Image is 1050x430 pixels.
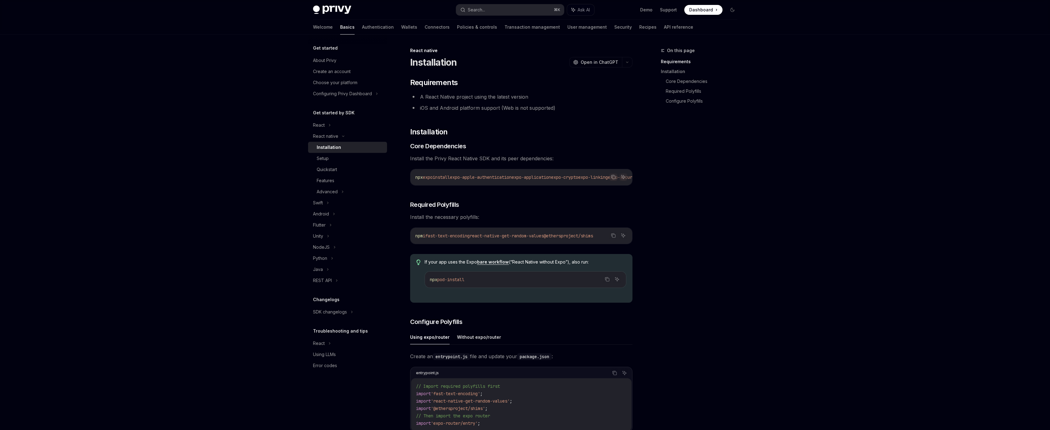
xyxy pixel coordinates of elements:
[425,259,626,265] span: If your app uses the Expo (“React Native without Expo”), also run:
[609,173,617,181] button: Copy the contents from the code block
[313,232,323,240] div: Unity
[313,210,329,218] div: Android
[317,144,341,151] div: Installation
[313,121,325,129] div: React
[578,174,608,180] span: expo-linking
[313,199,323,207] div: Swift
[470,233,544,239] span: react-native-get-random-values
[567,4,594,15] button: Ask AI
[308,164,387,175] a: Quickstart
[410,47,632,54] div: React native
[415,233,423,239] span: npm
[619,231,627,240] button: Ask AI
[554,7,560,12] span: ⌘ K
[317,155,329,162] div: Setup
[431,420,478,426] span: 'expo-router/entry'
[313,255,327,262] div: Python
[308,142,387,153] a: Installation
[410,78,458,88] span: Requirements
[666,76,742,86] a: Core Dependencies
[317,166,337,173] div: Quickstart
[620,369,628,377] button: Ask AI
[431,406,485,411] span: '@ethersproject/shims'
[313,68,351,75] div: Create an account
[308,349,387,360] a: Using LLMs
[433,353,470,360] code: entrypoint.js
[313,277,332,284] div: REST API
[609,231,617,240] button: Copy the contents from the code block
[450,174,512,180] span: expo-apple-authentication
[340,20,355,35] a: Basics
[410,142,466,150] span: Core Dependencies
[317,188,338,195] div: Advanced
[468,6,485,14] div: Search...
[666,96,742,106] a: Configure Polyfills
[689,7,713,13] span: Dashboard
[317,177,334,184] div: Features
[308,77,387,88] a: Choose your platform
[504,20,560,35] a: Transaction management
[661,57,742,67] a: Requirements
[477,259,509,265] a: bare workflow
[416,383,500,389] span: // Import required polyfills first
[478,420,480,426] span: ;
[401,20,417,35] a: Wallets
[431,391,480,396] span: 'fast-text-encoding'
[410,200,459,209] span: Required Polyfills
[313,90,372,97] div: Configuring Privy Dashboard
[410,127,448,137] span: Installation
[431,398,510,404] span: 'react-native-get-random-values'
[313,79,357,86] div: Choose your platform
[423,174,433,180] span: expo
[423,233,425,239] span: i
[661,67,742,76] a: Installation
[313,57,336,64] div: About Privy
[313,44,338,52] h5: Get started
[416,398,431,404] span: import
[456,4,564,15] button: Search...⌘K
[308,66,387,77] a: Create an account
[613,275,621,283] button: Ask AI
[410,57,457,68] h1: Installation
[313,6,351,14] img: dark logo
[410,352,632,361] span: Create an file and update your :
[581,59,618,65] span: Open in ChatGPT
[313,20,333,35] a: Welcome
[660,7,677,13] a: Support
[416,413,490,419] span: // Then import the expo router
[425,20,450,35] a: Connectors
[569,57,622,68] button: Open in ChatGPT
[415,174,423,180] span: npx
[313,109,355,117] h5: Get started by SDK
[457,20,497,35] a: Policies & controls
[313,340,325,347] div: React
[457,330,501,344] button: Without expo/router
[410,317,463,326] span: Configure Polyfills
[313,244,330,251] div: NodeJS
[611,369,619,377] button: Copy the contents from the code block
[410,330,450,344] button: Using expo/router
[362,20,394,35] a: Authentication
[313,351,336,358] div: Using LLMs
[313,308,347,316] div: SDK changelogs
[639,20,657,35] a: Recipes
[614,20,632,35] a: Security
[308,55,387,66] a: About Privy
[640,7,653,13] a: Demo
[608,174,650,180] span: expo-secure-store
[517,353,552,360] code: package.json
[308,153,387,164] a: Setup
[510,398,512,404] span: ;
[433,174,450,180] span: install
[578,7,590,13] span: Ask AI
[567,20,607,35] a: User management
[684,5,723,15] a: Dashboard
[416,420,431,426] span: import
[313,266,323,273] div: Java
[425,233,470,239] span: fast-text-encoding
[664,20,693,35] a: API reference
[551,174,578,180] span: expo-crypto
[416,391,431,396] span: import
[313,296,340,303] h5: Changelogs
[416,369,439,377] div: entrypoint.js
